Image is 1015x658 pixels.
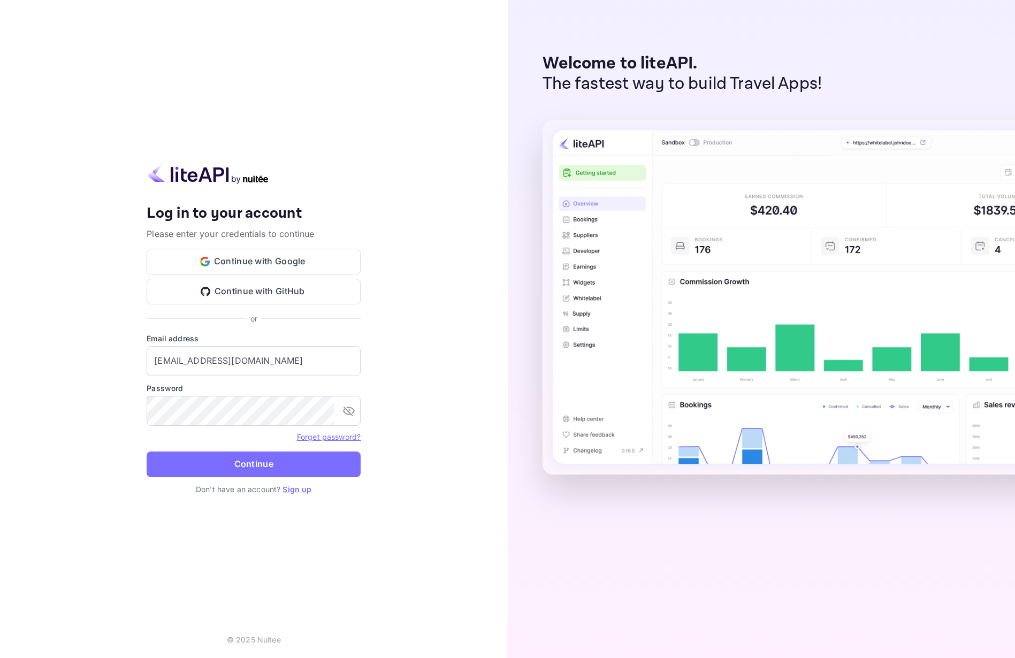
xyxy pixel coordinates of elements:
[147,249,361,274] button: Continue with Google
[147,346,361,376] input: Enter your email address
[297,431,361,442] a: Forget password?
[147,382,361,394] label: Password
[147,452,361,477] button: Continue
[147,204,361,223] h4: Log in to your account
[543,53,822,74] p: Welcome to liteAPI.
[147,279,361,304] button: Continue with GitHub
[147,163,270,184] img: liteapi
[147,333,361,344] label: Email address
[250,313,257,324] p: or
[297,432,361,441] a: Forget password?
[283,485,311,494] a: Sign up
[227,634,281,645] p: © 2025 Nuitee
[147,227,361,240] p: Please enter your credentials to continue
[543,74,822,94] p: The fastest way to build Travel Apps!
[147,484,361,495] p: Don't have an account?
[338,400,360,422] button: toggle password visibility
